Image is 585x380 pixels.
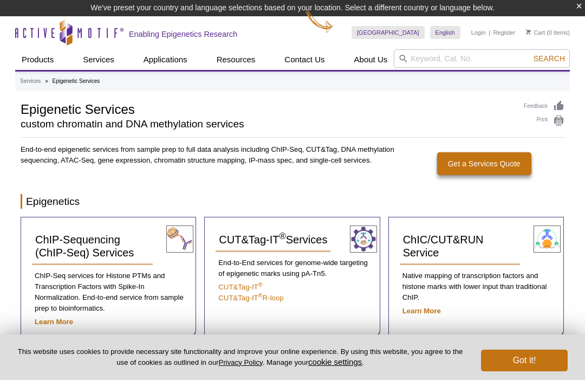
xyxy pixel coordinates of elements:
[279,231,285,242] sup: ®
[35,234,134,259] span: ChIP-Sequencing (ChIP-Seq) Services
[350,226,377,253] img: CUT&Tag-IT® Services
[216,228,330,252] a: CUT&Tag-IT®Services
[35,318,73,326] a: Learn More
[20,76,41,86] a: Services
[481,350,568,371] button: Got it!
[45,78,48,84] li: »
[17,347,463,368] p: This website uses cookies to provide necessary site functionality and improve your online experie...
[402,307,441,315] a: Learn More
[21,144,395,166] p: End-to-end epigenetic services from sample prep to full data analysis including ChIP-Seq, CUT&Tag...
[76,49,121,70] a: Services
[210,49,262,70] a: Resources
[305,8,334,34] img: Change Here
[216,257,368,279] p: End-to-End services for genome-wide targeting of epigenetic marks using pA-Tn5.
[137,49,194,70] a: Applications
[129,29,237,39] h2: Enabling Epigenetics Research
[218,294,283,302] a: CUT&Tag-IT®R-loop
[526,29,531,35] img: Your Cart
[258,281,263,288] sup: ®
[400,228,521,265] a: ChIC/CUT&RUN Service
[219,234,327,246] span: CUT&Tag-IT Services
[166,226,193,253] img: ChIP-Seq Services
[489,26,490,39] li: |
[32,270,185,314] p: ChIP-Seq services for Histone PTMs and Transcription Factors with Spike-In Normalization. End-to-...
[437,152,531,175] a: Get a Services Quote
[526,29,545,36] a: Cart
[348,49,394,70] a: About Us
[403,234,484,259] span: ChIC/CUT&RUN Service
[524,115,564,127] a: Print
[32,228,153,265] a: ChIP-Sequencing (ChIP-Seq) Services
[218,283,262,291] a: CUT&Tag-IT®
[15,49,60,70] a: Products
[524,100,564,112] a: Feedback
[526,26,570,39] li: (0 items)
[258,292,263,299] sup: ®
[219,358,263,366] a: Privacy Policy
[352,26,425,39] a: [GEOGRAPHIC_DATA]
[52,78,100,84] li: Epigenetic Services
[534,54,565,63] span: Search
[21,119,513,129] h2: custom chromatin and DNA methylation services
[471,29,486,36] a: Login
[394,49,570,68] input: Keyword, Cat. No.
[400,270,552,303] p: Native mapping of transcription factors and histone marks with lower input than traditional ChIP.
[308,357,362,366] button: cookie settings
[493,29,515,36] a: Register
[21,100,513,117] h1: Epigenetic Services
[430,26,460,39] a: English
[278,49,331,70] a: Contact Us
[21,194,564,209] h2: Epigenetics
[530,54,568,63] button: Search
